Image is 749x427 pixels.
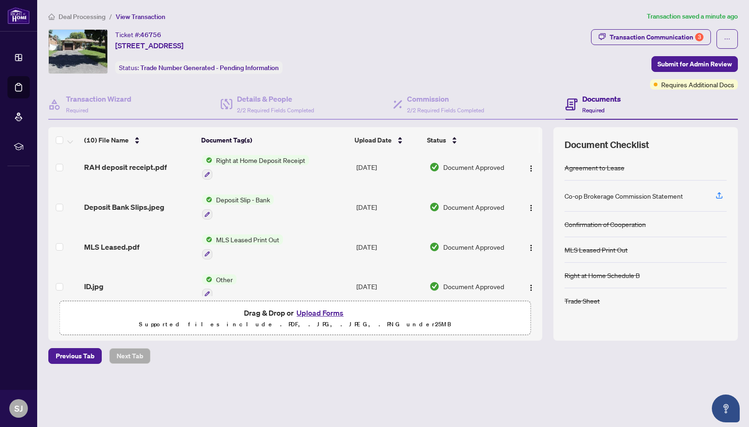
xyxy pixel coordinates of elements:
button: Logo [524,279,539,294]
span: MLS Leased Print Out [212,234,283,245]
span: Drag & Drop orUpload FormsSupported files include .PDF, .JPG, .JPEG, .PNG under25MB [60,301,531,336]
img: Logo [527,165,535,172]
h4: Documents [582,93,621,104]
div: Right at Home Schedule B [565,270,640,280]
img: Logo [527,284,535,291]
span: MLS Leased.pdf [84,241,139,252]
img: Status Icon [202,234,212,245]
h4: Details & People [237,93,314,104]
span: Deposit Bank Slips.jpeg [84,201,164,213]
img: Logo [527,244,535,252]
span: ellipsis [724,36,730,42]
span: [STREET_ADDRESS] [115,40,184,51]
div: 3 [695,33,703,41]
button: Status IconRight at Home Deposit Receipt [202,155,309,180]
img: Document Status [429,281,440,291]
span: home [48,13,55,20]
span: Drag & Drop or [244,307,346,319]
img: Status Icon [202,274,212,285]
img: IMG-W12187574_1.jpg [49,30,107,73]
th: Upload Date [351,127,423,153]
div: Confirmation of Cooperation [565,219,646,229]
span: RAH deposit receipt.pdf [84,162,167,173]
span: Document Approved [443,242,504,252]
div: Status: [115,61,283,74]
button: Logo [524,160,539,175]
span: Other [212,274,237,285]
td: [DATE] [353,227,426,267]
button: Status IconDeposit Slip - Bank [202,194,274,220]
span: 46756 [140,31,161,39]
td: [DATE] [353,187,426,227]
button: Submit for Admin Review [651,56,738,72]
button: Previous Tab [48,348,102,364]
span: Submit for Admin Review [657,57,732,71]
span: 2/2 Required Fields Completed [407,107,484,114]
li: / [109,11,112,22]
span: Upload Date [355,135,392,145]
button: Upload Forms [294,307,346,319]
button: Logo [524,239,539,254]
span: Trade Number Generated - Pending Information [140,64,279,72]
button: Next Tab [109,348,151,364]
img: Document Status [429,202,440,212]
span: Required [582,107,604,114]
h4: Transaction Wizard [66,93,131,104]
span: Requires Additional Docs [661,79,734,90]
div: Co-op Brokerage Commission Statement [565,191,683,201]
span: Document Approved [443,162,504,172]
span: Right at Home Deposit Receipt [212,155,309,165]
span: View Transaction [116,13,165,21]
div: Agreement to Lease [565,162,624,173]
div: Trade Sheet [565,296,600,306]
span: Deal Processing [59,13,105,21]
button: Status IconMLS Leased Print Out [202,234,283,259]
div: Transaction Communication [610,30,703,45]
article: Transaction saved a minute ago [647,11,738,22]
span: SJ [14,402,23,415]
th: (10) File Name [80,127,198,153]
span: ID.jpg [84,281,104,292]
button: Logo [524,200,539,214]
h4: Commission [407,93,484,104]
img: Document Status [429,162,440,172]
th: Document Tag(s) [197,127,351,153]
span: (10) File Name [84,135,129,145]
span: Document Approved [443,281,504,291]
span: Previous Tab [56,349,94,363]
div: MLS Leased Print Out [565,245,628,255]
img: Document Status [429,242,440,252]
span: Document Checklist [565,138,649,151]
span: Status [427,135,446,145]
button: Transaction Communication3 [591,29,711,45]
span: Required [66,107,88,114]
img: Logo [527,204,535,212]
td: [DATE] [353,267,426,307]
span: 2/2 Required Fields Completed [237,107,314,114]
span: Document Approved [443,202,504,212]
p: Supported files include .PDF, .JPG, .JPEG, .PNG under 25 MB [66,319,525,330]
th: Status [423,127,514,153]
img: logo [7,7,30,24]
td: [DATE] [353,148,426,188]
img: Status Icon [202,155,212,165]
button: Status IconOther [202,274,237,299]
button: Open asap [712,395,740,422]
div: Ticket #: [115,29,161,40]
img: Status Icon [202,194,212,205]
span: Deposit Slip - Bank [212,194,274,205]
